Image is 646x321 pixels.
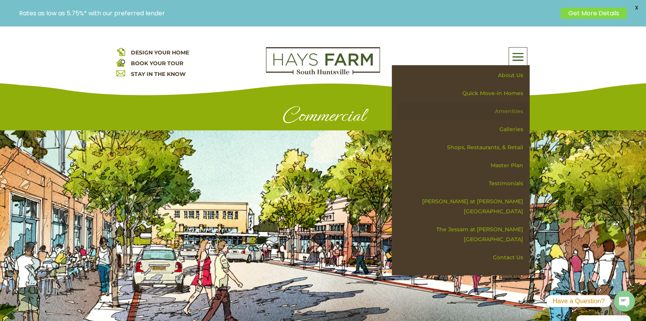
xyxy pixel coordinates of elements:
a: The Jessam at [PERSON_NAME][GEOGRAPHIC_DATA] [397,221,530,249]
span: X [631,2,642,13]
a: Contact Us [397,249,530,267]
h1: Commercial [116,104,530,130]
a: Quick Move-in Homes [397,84,530,102]
a: Testimonials [397,174,530,193]
a: About Us [397,66,530,84]
a: BOOK YOUR TOUR [131,60,183,67]
img: book your home tour [116,58,125,67]
a: Shops, Restaurants, & Retail [397,138,530,156]
a: Galleries [397,120,530,138]
a: [PERSON_NAME] at [PERSON_NAME][GEOGRAPHIC_DATA] [397,193,530,221]
a: hays farm homes huntsville development [266,69,380,76]
a: Master Plan [397,156,530,174]
img: design your home [116,47,125,56]
a: STAY IN THE KNOW [131,71,186,77]
a: DESIGN YOUR HOME [131,49,189,56]
img: Logo [266,47,380,75]
p: Rates as low as 5.75%* with our preferred lender [19,10,557,17]
a: Get More Details [561,8,627,19]
a: Amenities [397,102,530,120]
